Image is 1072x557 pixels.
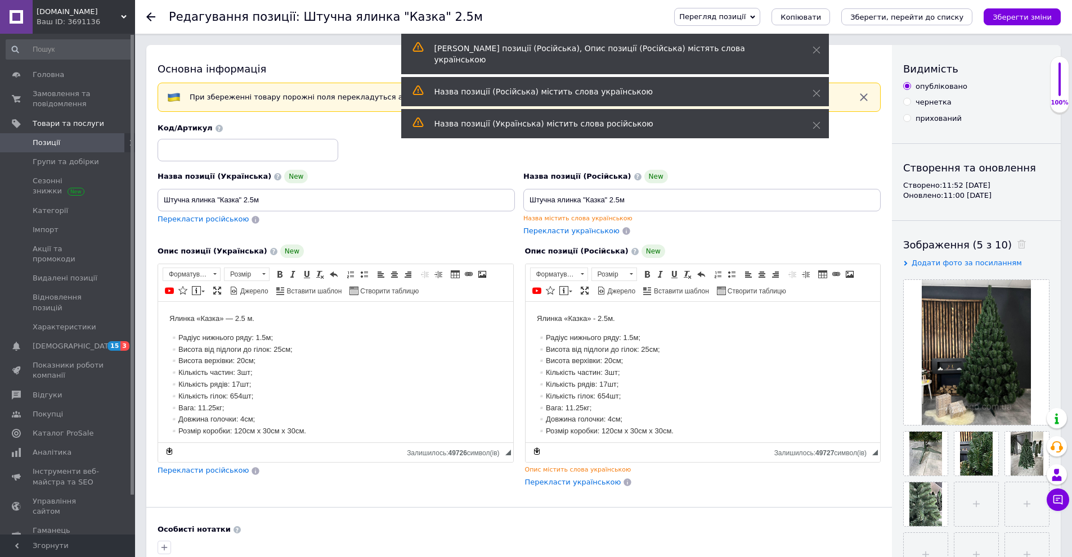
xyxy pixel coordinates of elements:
span: Інструменти веб-майстра та SEO [33,467,104,487]
input: Наприклад, H&M жіноча сукня зелена 38 розмір вечірня максі з блискітками [523,189,881,211]
span: Перекласти українською [525,478,621,486]
a: Створити таблицю [348,284,420,297]
span: Перекласти українською [523,227,620,235]
span: Аналітика [33,447,71,458]
div: Створення та оновлення [903,161,1049,175]
a: Вставити/Редагувати посилання (Ctrl+L) [830,268,842,280]
span: Створити таблицю [726,287,786,296]
a: Курсив (Ctrl+I) [287,268,299,280]
span: Товари та послуги [33,119,104,129]
span: Назва позиції (Російська) [523,172,631,180]
button: Зберегти, перейти до списку [841,8,972,25]
div: [PERSON_NAME] позиції (Російська), Опис позиції (Російська) містять слова українською [434,43,784,65]
a: Зробити резервну копію зараз [531,445,543,458]
div: Назва позиції (Українська) містить слова російською [434,118,784,129]
a: Видалити форматування [314,268,326,280]
i: Зберегти, перейти до списку [850,13,963,21]
a: Зменшити відступ [419,268,431,280]
input: Пошук [6,39,133,60]
span: Опис позиції (Російська) [525,247,629,255]
div: Назва позиції (Російська) містить слова українською [434,86,784,97]
div: Повернутися назад [146,12,155,21]
a: Повернути (Ctrl+Z) [695,268,707,280]
div: 100% Якість заповнення [1050,56,1069,113]
a: Повернути (Ctrl+Z) [328,268,340,280]
span: Видалені позиції [33,273,97,283]
a: Розмір [591,268,637,281]
span: Вставити шаблон [652,287,709,296]
a: Форматування [530,268,588,281]
b: Особисті нотатки [158,525,231,533]
a: По лівому краю [742,268,755,280]
div: Опис містить слова українською [525,465,881,474]
span: Створити таблицю [358,287,419,296]
a: Форматування [163,268,221,281]
div: Зображення (5 з 10) [903,238,1049,252]
h1: Редагування позиції: Штучна ялинка "Казка" 2.5м [169,10,483,24]
a: По центру [756,268,768,280]
span: Позиції [33,138,60,148]
button: Зберегти зміни [984,8,1061,25]
button: Копіювати [772,8,830,25]
span: Каталог ProSale [33,428,93,438]
iframe: Редактор, 762A98C1-1D0A-4758-9EA2-FCAA8839D3B9 [158,302,513,442]
span: Потягніть для зміни розмірів [872,450,878,455]
a: Видалити форматування [681,268,694,280]
a: Жирний (Ctrl+B) [641,268,653,280]
span: Категорії [33,206,68,216]
a: Таблиця [817,268,829,280]
span: Замовлення та повідомлення [33,89,104,109]
a: Вставити/видалити нумерований список [712,268,724,280]
span: 15 [107,341,120,351]
a: Таблиця [449,268,461,280]
div: Оновлено: 11:00 [DATE] [903,191,1049,201]
span: Опис позиції (Українська) [158,247,267,255]
a: По правому краю [769,268,782,280]
span: Головна [33,70,64,80]
body: Редактор, F10F6567-1238-4B70-BDBE-DAAB24C8990B [11,11,344,147]
a: Розмір [224,268,270,281]
a: Зображення [476,268,488,280]
div: Основна інформація [158,62,881,76]
div: Назва містить слова українською [523,214,881,223]
a: Вставити шаблон [275,284,344,297]
a: Вставити повідомлення [558,284,574,297]
a: По лівому краю [375,268,387,280]
span: Потягніть для зміни розмірів [505,450,511,455]
span: Вставити шаблон [285,287,342,296]
span: Імпорт [33,225,59,235]
a: Вставити/Редагувати посилання (Ctrl+L) [463,268,475,280]
span: Перекласти російською [158,466,249,474]
div: опубліковано [916,81,967,92]
div: Створено: 11:52 [DATE] [903,180,1049,191]
div: прихований [916,114,962,124]
a: Збільшити відступ [800,268,812,280]
div: чернетка [916,97,952,107]
a: Вставити шаблон [642,284,711,297]
div: Кiлькiсть символiв [407,446,505,457]
a: Зменшити відступ [786,268,799,280]
a: Вставити/видалити нумерований список [344,268,357,280]
span: derevogo.com.ua [37,7,121,17]
span: Копіювати [781,13,821,21]
p: ▫️Радіус нижнього ряду: 1.5м; ▫️Висота від підлоги до гілок: 25см; ▫️Висота верхівки: 20см; ▫️Кіл... [11,30,344,147]
span: New [280,244,304,258]
a: Створити таблицю [715,284,788,297]
span: Джерело [239,287,268,296]
span: Показники роботи компанії [33,360,104,381]
span: Код/Артикул [158,124,213,132]
span: Акції та промокоди [33,244,104,264]
span: Форматування [163,268,209,280]
a: По правому краю [402,268,414,280]
input: Наприклад, H&M жіноча сукня зелена 38 розмір вечірня максі з блискітками [158,189,515,211]
span: New [642,244,665,258]
a: По центру [388,268,401,280]
span: New [644,170,668,183]
span: Гаманець компанії [33,526,104,546]
span: Відгуки [33,390,62,400]
a: Максимізувати [578,284,591,297]
a: Максимізувати [211,284,223,297]
a: Додати відео з YouTube [531,284,543,297]
span: Перекласти російською [158,215,249,223]
span: Назва позиції (Українська) [158,172,271,180]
